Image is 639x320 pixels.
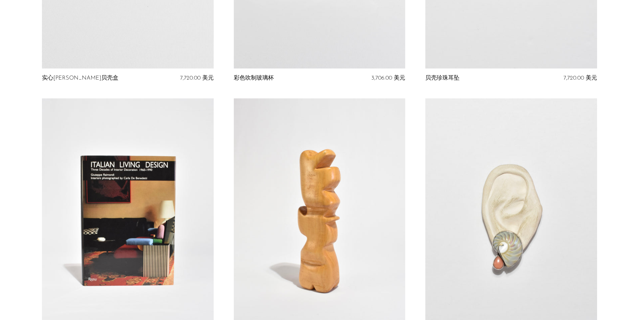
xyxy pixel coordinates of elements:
[371,75,405,81] font: 3,706.00 美元
[425,75,460,81] a: 贝壳珍珠耳坠
[180,75,214,81] font: 7,720.00 美元
[564,75,597,81] font: 7,720.00 美元
[42,75,118,81] a: 实心[PERSON_NAME]贝壳盒
[234,75,274,81] a: 彩色吹制玻璃杯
